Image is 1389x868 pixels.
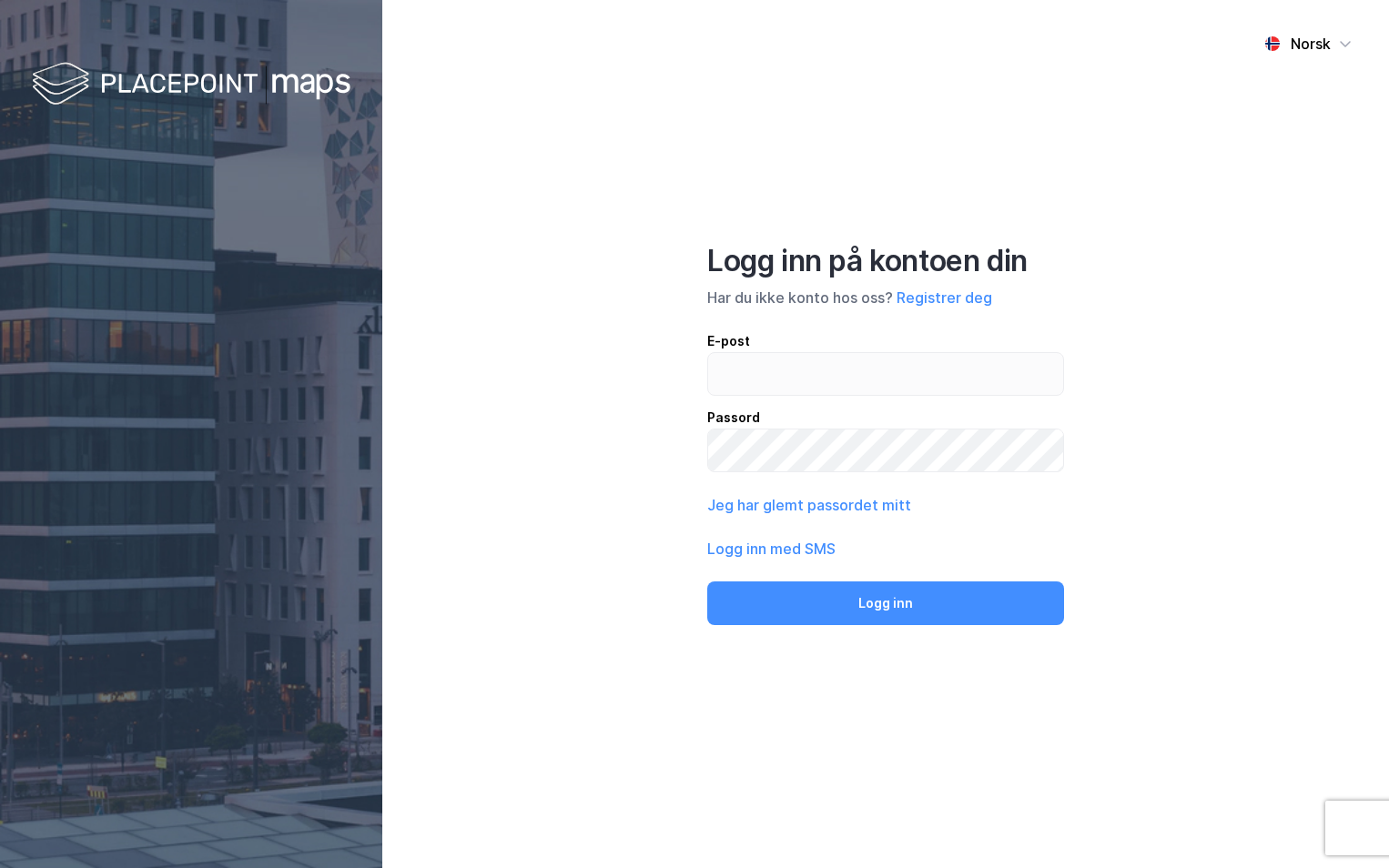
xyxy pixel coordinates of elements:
[32,58,350,112] img: logo-white.f07954bde2210d2a523dddb988cd2aa7.svg
[707,538,836,560] button: Logg inn med SMS
[707,243,1064,279] div: Logg inn på kontoen din
[1298,781,1389,868] iframe: Chat Widget
[707,407,1064,429] div: Passord
[1291,33,1331,55] div: Norsk
[897,287,992,308] button: Registrer deg
[707,287,1064,308] div: Har du ikke konto hos oss?
[707,330,1064,352] div: E-post
[707,494,911,516] button: Jeg har glemt passordet mitt
[707,581,1064,625] button: Logg inn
